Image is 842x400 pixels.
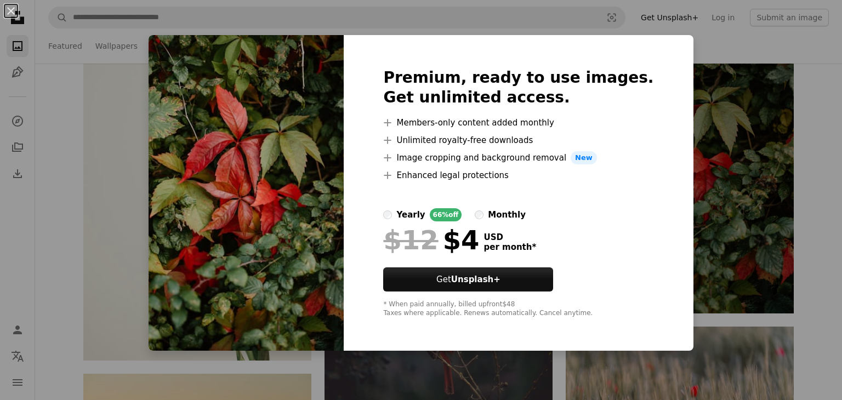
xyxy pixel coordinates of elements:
[149,35,344,351] img: premium_photo-1758279868752-13c4e4967b39
[396,208,425,221] div: yearly
[451,275,500,284] strong: Unsplash+
[383,169,653,182] li: Enhanced legal protections
[383,300,653,318] div: * When paid annually, billed upfront $48 Taxes where applicable. Renews automatically. Cancel any...
[483,242,536,252] span: per month *
[483,232,536,242] span: USD
[383,116,653,129] li: Members-only content added monthly
[383,226,479,254] div: $4
[383,226,438,254] span: $12
[383,134,653,147] li: Unlimited royalty-free downloads
[571,151,597,164] span: New
[488,208,526,221] div: monthly
[383,267,553,292] button: GetUnsplash+
[383,210,392,219] input: yearly66%off
[430,208,462,221] div: 66% off
[475,210,483,219] input: monthly
[383,68,653,107] h2: Premium, ready to use images. Get unlimited access.
[383,151,653,164] li: Image cropping and background removal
